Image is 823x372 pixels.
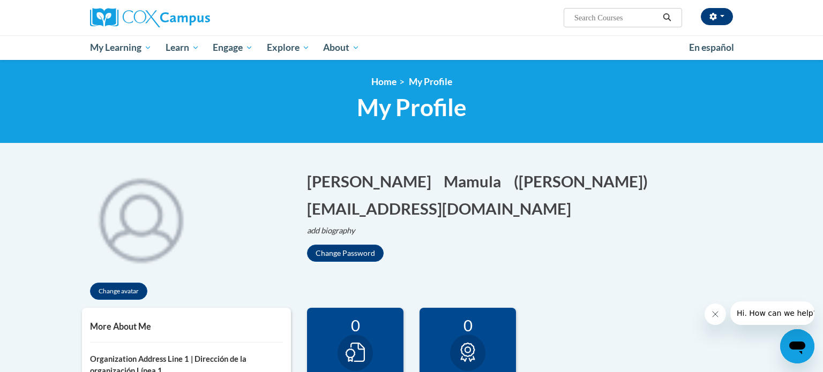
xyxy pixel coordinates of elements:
div: 0 [315,316,395,335]
a: About [317,35,367,60]
div: Main menu [74,35,749,60]
a: Explore [260,35,317,60]
a: My Learning [83,35,159,60]
iframe: Button to launch messaging window [780,329,814,363]
div: 0 [428,316,508,335]
span: My Learning [90,41,152,54]
span: Explore [267,41,310,54]
img: Cox Campus [90,8,210,27]
iframe: Close message [705,303,726,325]
span: Hi. How can we help? [6,7,87,16]
span: Engage [213,41,253,54]
i: add biography [307,226,355,235]
span: About [323,41,360,54]
span: My Profile [409,76,452,87]
a: Home [371,76,396,87]
span: En español [689,42,734,53]
button: Edit biography [307,225,364,237]
input: Search Courses [573,11,659,24]
iframe: Message from company [730,301,814,325]
span: Learn [166,41,199,54]
a: Engage [206,35,260,60]
button: Edit first name [307,170,438,192]
h5: More About Me [90,321,283,331]
span: My Profile [357,93,467,122]
button: Change Password [307,245,384,262]
img: profile avatar [82,160,200,277]
button: Edit screen name [514,170,655,192]
button: Edit last name [444,170,508,192]
button: Account Settings [701,8,733,25]
a: Learn [159,35,206,60]
button: Search [659,11,675,24]
div: Click to change the profile picture [82,160,200,277]
button: Edit email address [307,198,578,219]
button: Change avatar [90,283,147,300]
a: En español [682,36,741,59]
